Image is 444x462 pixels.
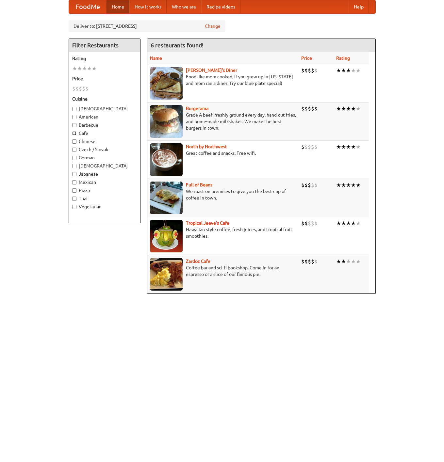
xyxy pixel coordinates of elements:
[336,143,341,151] li: ★
[314,67,318,74] li: $
[341,67,346,74] li: ★
[186,182,212,187] a: Full of Beans
[150,105,183,138] img: burgerama.jpg
[72,148,76,152] input: Czech / Slovak
[75,85,79,92] li: $
[301,67,304,74] li: $
[150,67,183,100] img: sallys.jpg
[336,56,350,61] a: Rating
[150,220,183,252] img: jeeves.jpg
[85,85,89,92] li: $
[186,259,210,264] a: Zardoz Cafe
[304,143,308,151] li: $
[151,42,204,48] ng-pluralize: 6 restaurants found!
[69,0,107,13] a: FoodMe
[72,154,137,161] label: German
[72,130,137,136] label: Cafe
[304,67,308,74] li: $
[308,67,311,74] li: $
[72,187,137,194] label: Pizza
[150,150,296,156] p: Great coffee and snacks. Free wifi.
[72,114,137,120] label: American
[346,105,351,112] li: ★
[186,220,229,226] a: Tropical Jeeve's Cafe
[301,143,304,151] li: $
[314,182,318,189] li: $
[72,96,137,102] h5: Cuisine
[311,220,314,227] li: $
[301,182,304,189] li: $
[92,65,97,72] li: ★
[72,163,137,169] label: [DEMOGRAPHIC_DATA]
[72,123,76,127] input: Barbecue
[72,139,76,144] input: Chinese
[308,105,311,112] li: $
[308,182,311,189] li: $
[72,179,137,185] label: Mexican
[150,258,183,291] img: zardoz.jpg
[150,143,183,176] img: north.jpg
[336,67,341,74] li: ★
[72,146,137,153] label: Czech / Slovak
[351,143,356,151] li: ★
[87,65,92,72] li: ★
[346,220,351,227] li: ★
[336,182,341,189] li: ★
[150,264,296,278] p: Coffee bar and sci-fi bookshop. Come in for an espresso or a slice of our famous pie.
[308,220,311,227] li: $
[351,258,356,265] li: ★
[346,258,351,265] li: ★
[314,105,318,112] li: $
[72,138,137,145] label: Chinese
[336,105,341,112] li: ★
[346,143,351,151] li: ★
[351,220,356,227] li: ★
[69,20,225,32] div: Deliver to: [STREET_ADDRESS]
[72,197,76,201] input: Thai
[341,258,346,265] li: ★
[72,156,76,160] input: German
[201,0,240,13] a: Recipe videos
[72,75,137,82] h5: Price
[150,188,296,201] p: We roast on premises to give you the best cup of coffee in town.
[150,73,296,87] p: Food like mom cooked, if you grew up in [US_STATE] and mom ran a diner. Try our blue plate special!
[72,131,76,135] input: Cafe
[167,0,201,13] a: Who we are
[82,65,87,72] li: ★
[301,105,304,112] li: $
[72,172,76,176] input: Japanese
[186,106,208,111] a: Burgerama
[301,258,304,265] li: $
[314,258,318,265] li: $
[301,220,304,227] li: $
[72,195,137,202] label: Thai
[304,182,308,189] li: $
[79,85,82,92] li: $
[311,182,314,189] li: $
[72,122,137,128] label: Barbecue
[186,144,227,149] a: North by Northwest
[356,220,361,227] li: ★
[349,0,369,13] a: Help
[311,67,314,74] li: $
[341,220,346,227] li: ★
[72,188,76,193] input: Pizza
[150,112,296,131] p: Grade A beef, freshly ground every day, hand-cut fries, and home-made milkshakes. We make the bes...
[72,105,137,112] label: [DEMOGRAPHIC_DATA]
[107,0,129,13] a: Home
[77,65,82,72] li: ★
[346,67,351,74] li: ★
[356,105,361,112] li: ★
[72,180,76,184] input: Mexican
[311,105,314,112] li: $
[150,226,296,239] p: Hawaiian style coffee, fresh juices, and tropical fruit smoothies.
[72,115,76,119] input: American
[301,56,312,61] a: Price
[304,105,308,112] li: $
[311,143,314,151] li: $
[69,39,140,52] h4: Filter Restaurants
